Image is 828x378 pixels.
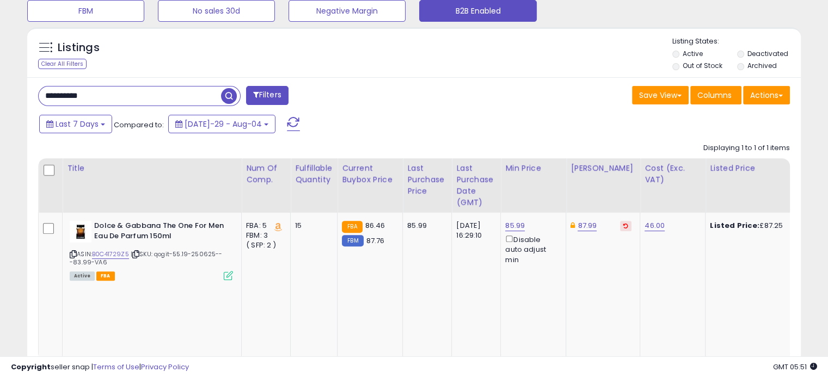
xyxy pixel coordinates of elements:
[697,90,732,101] span: Columns
[683,61,722,70] label: Out of Stock
[70,250,223,266] span: | SKU: qogit-55.19-250625---83.99-VA6
[365,220,385,231] span: 86.46
[92,250,129,259] a: B0C41729Z5
[246,240,282,250] div: ( SFP: 2 )
[168,115,275,133] button: [DATE]-29 - Aug-04
[93,362,139,372] a: Terms of Use
[70,271,95,281] span: All listings currently available for purchase on Amazon
[11,362,51,372] strong: Copyright
[11,362,189,373] div: seller snap | |
[571,163,635,174] div: [PERSON_NAME]
[505,220,525,231] a: 85.99
[70,221,91,243] img: 31lL0g2Fx8L._SL40_.jpg
[743,86,790,104] button: Actions
[690,86,741,104] button: Columns
[747,49,788,58] label: Deactivated
[407,221,443,231] div: 85.99
[407,163,447,197] div: Last Purchase Price
[67,163,237,174] div: Title
[342,235,363,246] small: FBM
[56,119,99,129] span: Last 7 Days
[342,163,398,185] div: Current Buybox Price
[246,86,289,105] button: Filters
[366,236,385,246] span: 87.76
[39,115,112,133] button: Last 7 Days
[185,119,262,129] span: [DATE]-29 - Aug-04
[246,163,286,185] div: Num of Comp.
[94,221,226,244] b: Dolce & Gabbana The One For Men Eau De Parfum 150ml
[710,220,759,231] b: Listed Price:
[645,163,701,185] div: Cost (Exc. VAT)
[96,271,115,281] span: FBA
[672,36,801,47] p: Listing States:
[246,231,282,240] div: FBM: 3
[114,120,164,130] span: Compared to:
[710,221,800,231] div: £87.25
[632,86,689,104] button: Save View
[342,221,362,233] small: FBA
[70,221,233,279] div: ASIN:
[38,59,87,69] div: Clear All Filters
[747,61,776,70] label: Archived
[456,163,496,208] div: Last Purchase Date (GMT)
[645,220,665,231] a: 46.00
[703,143,790,153] div: Displaying 1 to 1 of 1 items
[505,163,561,174] div: Min Price
[710,163,804,174] div: Listed Price
[683,49,703,58] label: Active
[295,221,329,231] div: 15
[246,221,282,231] div: FBA: 5
[505,233,557,265] div: Disable auto adjust min
[141,362,189,372] a: Privacy Policy
[773,362,817,372] span: 2025-08-12 05:51 GMT
[295,163,333,185] div: Fulfillable Quantity
[58,40,100,55] h5: Listings
[578,220,597,231] a: 87.99
[456,221,492,240] div: [DATE] 16:29:10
